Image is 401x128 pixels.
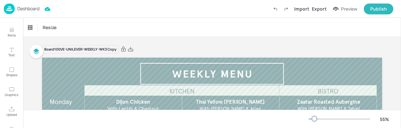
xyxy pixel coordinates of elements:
[297,99,360,105] span: Zaatar Roasted Aubergine
[312,5,327,12] div: Export
[329,4,361,14] button: Preview
[17,6,39,11] p: Dashboard
[281,4,292,14] label: Redo (Ctrl + Y)
[297,106,360,118] span: With [PERSON_NAME] & Tahini Dressing
[294,5,309,12] div: Import
[4,4,15,14] img: logo-86c26b7e.jpg
[200,106,261,118] span: With [PERSON_NAME] & Asian Cucumber Salad
[341,5,357,12] div: Preview
[41,24,58,31] span: Resize
[377,116,392,123] div: 55 %
[270,4,281,14] label: Undo (Ctrl + Z)
[196,99,265,105] span: Thai Yellow [PERSON_NAME]
[107,106,159,119] span: With Lentils & Chestnut Mushrooms
[116,99,150,105] span: Dijon Chicken
[370,5,387,12] div: Publish
[42,45,119,54] div: Board 100VE-UNILEVER-WEEKLY-WK3 Copy
[364,4,393,14] button: Publish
